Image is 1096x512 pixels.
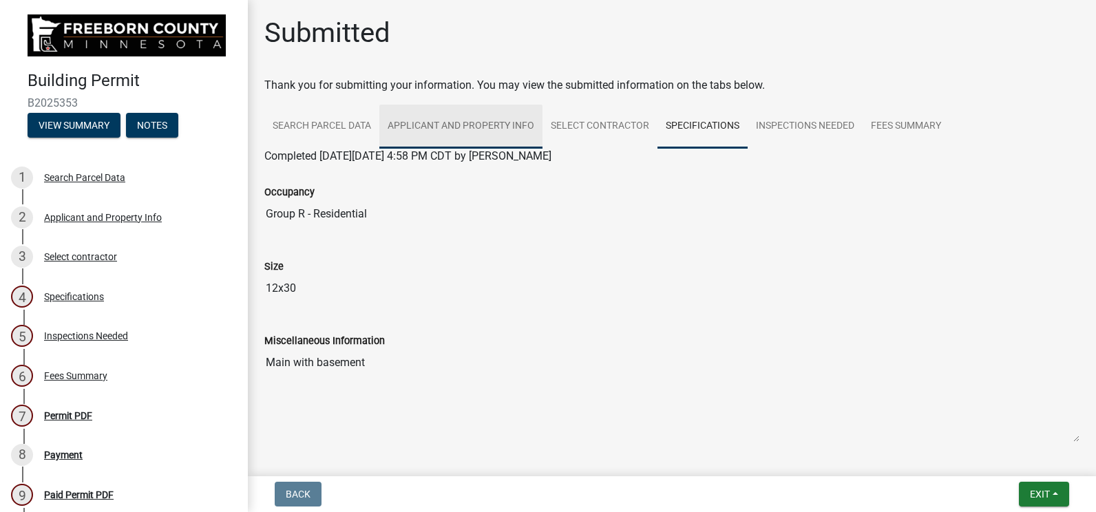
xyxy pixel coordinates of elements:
div: Thank you for submitting your information. You may view the submitted information on the tabs below. [264,77,1079,94]
div: 4 [11,286,33,308]
div: 2 [11,206,33,228]
div: Applicant and Property Info [44,213,162,222]
label: Occupancy [264,188,315,198]
div: 8 [11,444,33,466]
div: Paid Permit PDF [44,490,114,500]
img: Freeborn County, Minnesota [28,14,226,56]
a: Fees Summary [863,105,949,149]
div: Fees Summary [44,371,107,381]
button: Back [275,482,322,506]
span: B2025353 [28,96,220,109]
h4: Building Permit [28,71,237,91]
div: 6 [11,365,33,387]
button: View Summary [28,113,120,138]
span: Exit [1030,489,1050,500]
span: Back [286,489,310,500]
a: Select contractor [542,105,657,149]
label: Miscellaneous Information [264,337,385,346]
h1: Submitted [264,17,390,50]
div: 9 [11,484,33,506]
span: Completed [DATE][DATE] 4:58 PM CDT by [PERSON_NAME] [264,149,551,162]
textarea: Main with basement [264,349,1079,442]
button: Exit [1019,482,1069,506]
wm-modal-confirm: Summary [28,120,120,131]
a: Applicant and Property Info [379,105,542,149]
a: Search Parcel Data [264,105,379,149]
div: 1 [11,167,33,189]
div: Payment [44,450,83,460]
div: 5 [11,325,33,347]
a: Specifications [657,105,748,149]
div: 3 [11,246,33,268]
a: Inspections Needed [748,105,863,149]
div: Inspections Needed [44,331,128,341]
div: Search Parcel Data [44,173,125,182]
button: Notes [126,113,178,138]
div: Permit PDF [44,411,92,420]
label: Size [264,262,284,272]
div: Specifications [44,292,104,301]
wm-modal-confirm: Notes [126,120,178,131]
div: Select contractor [44,252,117,262]
div: 7 [11,405,33,427]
